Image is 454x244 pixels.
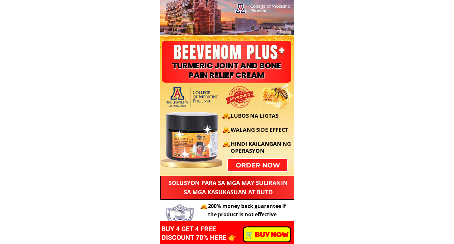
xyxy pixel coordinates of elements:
span: BEEVENOM PLUS [174,40,278,64]
h3: TURMERIC JOINT AND BONE PAIN RELIEF CREAM [160,61,293,80]
h3: BUY 4 GET 4 FREE DISCOUNT 70% HERE 👉 [162,225,258,242]
h3: SOLUSYON PARA SA MGA MAY SULIRANIN SA MGA KASUKASUAN AT BUTO [166,178,290,197]
p: order now [228,159,287,171]
span: + [278,35,285,62]
h3: 200% money back guarantee if the product is not effective [208,202,288,218]
p: ️🛒 BUY NOW [244,227,290,241]
span: LUBOS NA LIGTAS WALANG SIDE EFFECT HINDI KAILANGAN NG OPERASYON [231,112,291,154]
